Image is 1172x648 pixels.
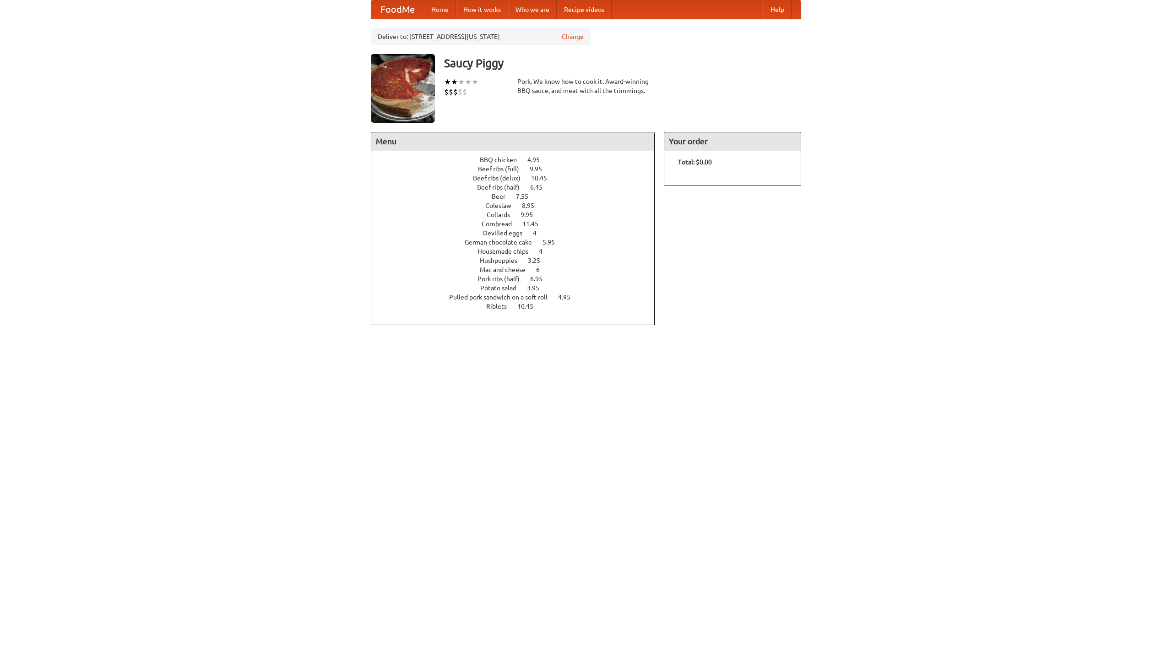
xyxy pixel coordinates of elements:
span: 9.95 [521,211,542,218]
span: 6.95 [530,275,552,283]
a: Cornbread 11.45 [482,220,555,228]
a: German chocolate cake 5.95 [465,239,572,246]
span: Devilled eggs [483,229,532,237]
a: BBQ chicken 4.95 [480,156,557,163]
span: 4 [533,229,546,237]
a: Pork ribs (half) 6.95 [477,275,559,283]
span: 5.95 [543,239,564,246]
span: 4 [539,248,552,255]
a: Collards 9.95 [487,211,550,218]
span: Beef ribs (half) [477,184,529,191]
li: ★ [458,77,465,87]
span: 10.45 [531,174,556,182]
span: 6.45 [530,184,552,191]
span: 3.95 [527,284,548,292]
span: Housemade chips [477,248,537,255]
a: Change [562,32,584,41]
span: 11.45 [522,220,548,228]
h4: Your order [664,132,801,151]
span: Cornbread [482,220,521,228]
a: Pulled pork sandwich on a soft roll 4.95 [449,294,587,301]
a: Recipe videos [557,0,612,19]
a: Beef ribs (delux) 10.45 [473,174,564,182]
div: Deliver to: [STREET_ADDRESS][US_STATE] [371,28,591,45]
a: Housemade chips 4 [477,248,559,255]
span: 4.95 [558,294,580,301]
span: BBQ chicken [480,156,526,163]
span: Hushpuppies [480,257,526,264]
span: Pulled pork sandwich on a soft roll [449,294,557,301]
span: Pork ribs (half) [477,275,529,283]
span: Collards [487,211,519,218]
li: $ [444,87,449,97]
span: Beer [492,193,515,200]
a: FoodMe [371,0,424,19]
h4: Menu [371,132,654,151]
span: 9.95 [530,165,551,173]
li: $ [449,87,453,97]
span: Mac and cheese [480,266,535,273]
span: Potato salad [480,284,526,292]
a: Home [424,0,456,19]
li: $ [462,87,467,97]
span: Coleslaw [485,202,521,209]
span: Beef ribs (full) [478,165,528,173]
a: How it works [456,0,508,19]
li: ★ [472,77,478,87]
span: 7.55 [516,193,537,200]
a: Coleslaw 8.95 [485,202,551,209]
span: German chocolate cake [465,239,541,246]
a: Beef ribs (half) 6.45 [477,184,559,191]
a: Beer 7.55 [492,193,545,200]
a: Hushpuppies 3.25 [480,257,557,264]
a: Devilled eggs 4 [483,229,553,237]
span: Beef ribs (delux) [473,174,530,182]
a: Riblets 10.45 [486,303,550,310]
span: 8.95 [522,202,543,209]
a: Potato salad 3.95 [480,284,556,292]
a: Help [763,0,792,19]
span: 4.95 [527,156,549,163]
img: angular.jpg [371,54,435,123]
a: Beef ribs (full) 9.95 [478,165,559,173]
div: Pork. We know how to cook it. Award-winning BBQ sauce, and meat with all the trimmings. [517,77,655,95]
a: Mac and cheese 6 [480,266,557,273]
span: 3.25 [528,257,549,264]
li: ★ [444,77,451,87]
span: Riblets [486,303,516,310]
li: ★ [465,77,472,87]
span: 6 [536,266,549,273]
span: 10.45 [517,303,543,310]
b: Total: $0.00 [678,158,712,166]
li: $ [458,87,462,97]
li: $ [453,87,458,97]
li: ★ [451,77,458,87]
h3: Saucy Piggy [444,54,801,72]
a: Who we are [508,0,557,19]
